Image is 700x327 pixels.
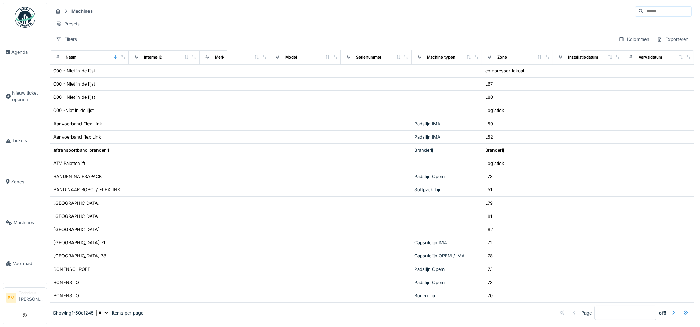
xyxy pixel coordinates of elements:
div: BANDEN NA ESAPACK [53,173,102,180]
div: compressor lokaal [485,68,524,74]
div: Zone [497,54,507,60]
div: Padslijn IMA [414,134,480,140]
div: L73 [485,279,493,286]
div: Model [285,54,297,60]
div: Aanvoerband Flex Link [53,121,102,127]
div: Presets [53,19,83,29]
div: Naam [66,54,76,60]
div: [GEOGRAPHIC_DATA] 78 [53,253,106,259]
div: Padslijn IMA [414,121,480,127]
div: L59 [485,121,493,127]
div: Capsulelijn IMA [414,239,480,246]
strong: of 5 [659,310,666,316]
span: Nieuw ticket openen [12,90,44,103]
div: 000 -Niet in de lijst [53,107,94,114]
span: Agenda [11,49,44,55]
div: [GEOGRAPHIC_DATA] 71 [53,239,105,246]
li: [PERSON_NAME] [19,290,44,305]
div: Installatiedatum [568,54,598,60]
div: L79 [485,200,493,206]
div: L52 [485,134,493,140]
div: L73 [485,266,493,273]
a: Nieuw ticket openen [3,72,47,120]
div: L70 [485,292,493,299]
div: Interne ID [144,54,162,60]
div: Softpack Lijn [414,186,480,193]
div: Machine typen [427,54,455,60]
span: Machines [14,219,44,226]
div: L71 [485,239,492,246]
div: Exporteren [654,34,692,44]
span: Tickets [12,137,44,144]
div: L78 [485,253,493,259]
div: Vervaldatum [639,54,662,60]
span: Zones [11,178,44,185]
div: Padslijn Opem [414,173,480,180]
a: Tickets [3,120,47,161]
a: Voorraad [3,243,47,284]
div: ATV Palettenlift [53,160,85,167]
div: Kolommen [616,34,652,44]
li: BM [6,293,16,303]
div: L81 [485,213,492,220]
div: Showing 1 - 50 of 245 [53,310,94,316]
div: BONENSILO [53,279,79,286]
div: BONENSILO [53,292,79,299]
div: Serienummer [356,54,381,60]
div: Logistiek [485,107,504,114]
strong: Machines [69,8,95,15]
div: Padslijn Opem [414,279,480,286]
div: L51 [485,186,492,193]
div: Logistiek [485,160,504,167]
a: BM Technicus[PERSON_NAME] [6,290,44,307]
div: Capsulelijn OPEM / IMA [414,253,480,259]
div: L73 [485,173,493,180]
div: Merk [215,54,224,60]
div: BONENSCHROEF [53,266,91,273]
div: 000 - Niet in de lijst [53,94,95,100]
div: Aanvoerband flex Link [53,134,101,140]
div: 000 - Niet in de lijst [53,68,95,74]
div: aftransportband brander 1 [53,147,109,153]
span: Voorraad [13,260,44,267]
div: Branderij [485,147,504,153]
div: Bonen Lijn [414,292,480,299]
div: L80 [485,94,493,100]
div: Padslijn Opem [414,266,480,273]
div: BAND NAAR ROBOT/ FLEXLINK [53,186,120,193]
div: Branderij [414,147,480,153]
div: L82 [485,226,493,233]
div: L67 [485,81,493,87]
div: items per page [96,310,143,316]
div: [GEOGRAPHIC_DATA] [53,226,100,233]
a: Agenda [3,32,47,72]
a: Machines [3,202,47,243]
div: [GEOGRAPHIC_DATA] [53,213,100,220]
div: Technicus [19,290,44,295]
div: 000 - Niet in de lijst [53,81,95,87]
div: Filters [53,34,80,44]
a: Zones [3,161,47,202]
div: [GEOGRAPHIC_DATA] [53,200,100,206]
img: Badge_color-CXgf-gQk.svg [15,7,35,28]
div: Page [581,310,592,316]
